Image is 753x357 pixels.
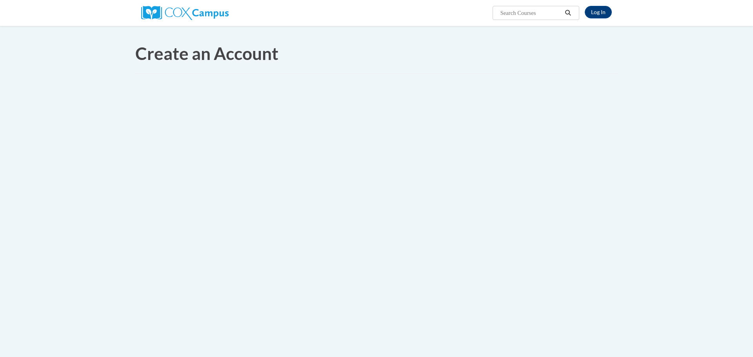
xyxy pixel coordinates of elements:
i:  [565,10,572,16]
span: Create an Account [135,43,278,63]
a: Cox Campus [141,9,229,16]
a: Log In [585,6,612,18]
img: Cox Campus [141,6,229,20]
input: Search Courses [500,8,562,18]
button: Search [562,8,574,18]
